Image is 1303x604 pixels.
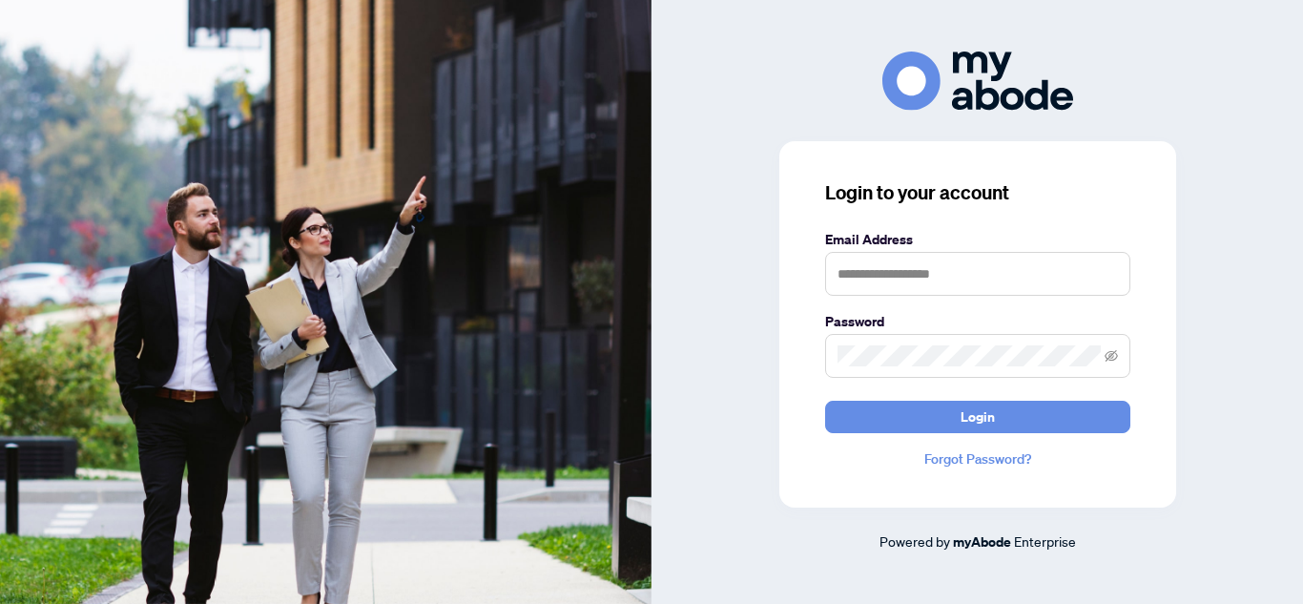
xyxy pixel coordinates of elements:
img: ma-logo [882,52,1073,110]
a: myAbode [953,531,1011,552]
label: Email Address [825,229,1130,250]
a: Forgot Password? [825,448,1130,469]
h3: Login to your account [825,179,1130,206]
span: eye-invisible [1105,349,1118,363]
span: Powered by [879,532,950,550]
span: Enterprise [1014,532,1076,550]
button: Login [825,401,1130,433]
label: Password [825,311,1130,332]
span: Login [961,402,995,432]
